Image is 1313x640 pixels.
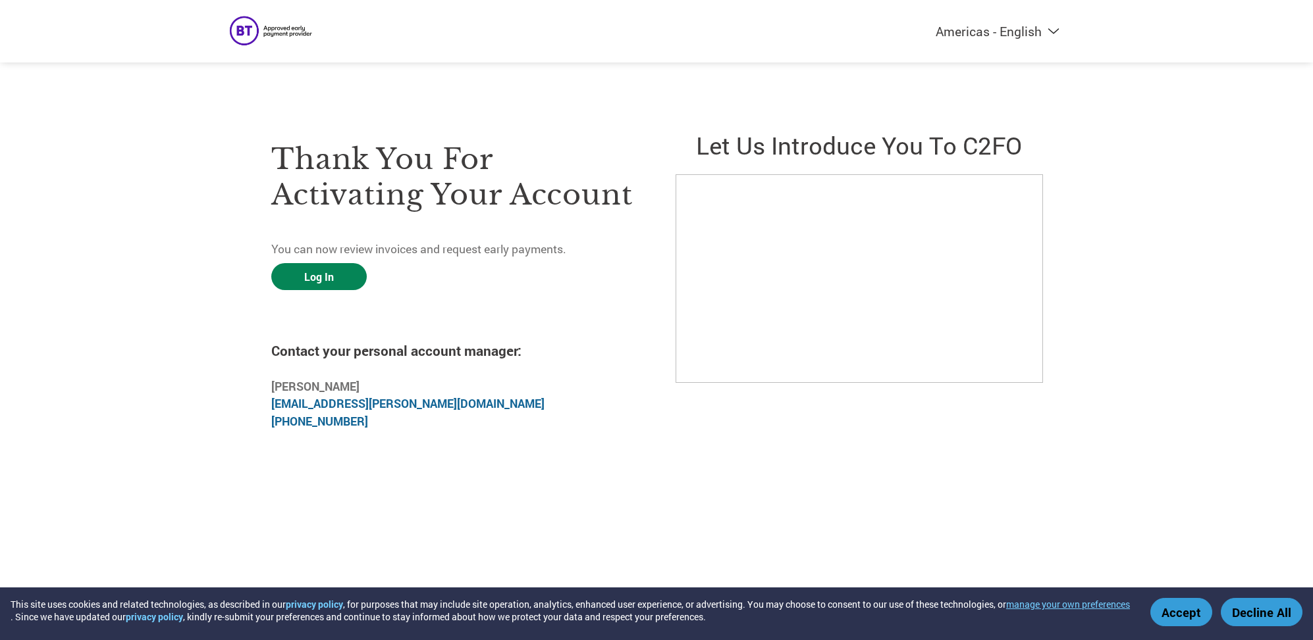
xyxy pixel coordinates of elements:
p: You can now review invoices and request early payments. [271,241,637,258]
img: BT [228,13,317,49]
button: manage your own preferences [1006,598,1130,610]
button: Accept [1150,598,1212,626]
iframe: C2FO Introduction Video [676,174,1043,383]
b: [PERSON_NAME] [271,379,360,394]
h3: Thank you for activating your account [271,141,637,212]
div: This site uses cookies and related technologies, as described in our , for purposes that may incl... [11,598,1131,623]
a: privacy policy [126,610,183,623]
a: [EMAIL_ADDRESS][PERSON_NAME][DOMAIN_NAME] [271,396,545,411]
a: privacy policy [286,598,343,610]
button: Decline All [1221,598,1302,626]
a: [PHONE_NUMBER] [271,414,368,429]
h4: Contact your personal account manager: [271,341,637,360]
h2: Let us introduce you to C2FO [676,129,1042,161]
a: Log In [271,263,367,290]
